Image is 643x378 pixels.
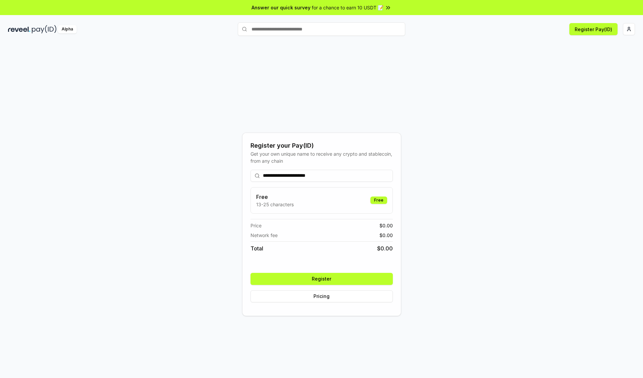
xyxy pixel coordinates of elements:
[251,222,262,229] span: Price
[58,25,77,33] div: Alpha
[251,141,393,150] div: Register your Pay(ID)
[8,25,30,33] img: reveel_dark
[569,23,618,35] button: Register Pay(ID)
[370,197,387,204] div: Free
[251,150,393,164] div: Get your own unique name to receive any crypto and stablecoin, from any chain
[32,25,57,33] img: pay_id
[251,290,393,302] button: Pricing
[379,232,393,239] span: $ 0.00
[377,244,393,252] span: $ 0.00
[251,232,278,239] span: Network fee
[256,193,294,201] h3: Free
[312,4,383,11] span: for a chance to earn 10 USDT 📝
[251,244,263,252] span: Total
[251,273,393,285] button: Register
[256,201,294,208] p: 13-25 characters
[252,4,310,11] span: Answer our quick survey
[379,222,393,229] span: $ 0.00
